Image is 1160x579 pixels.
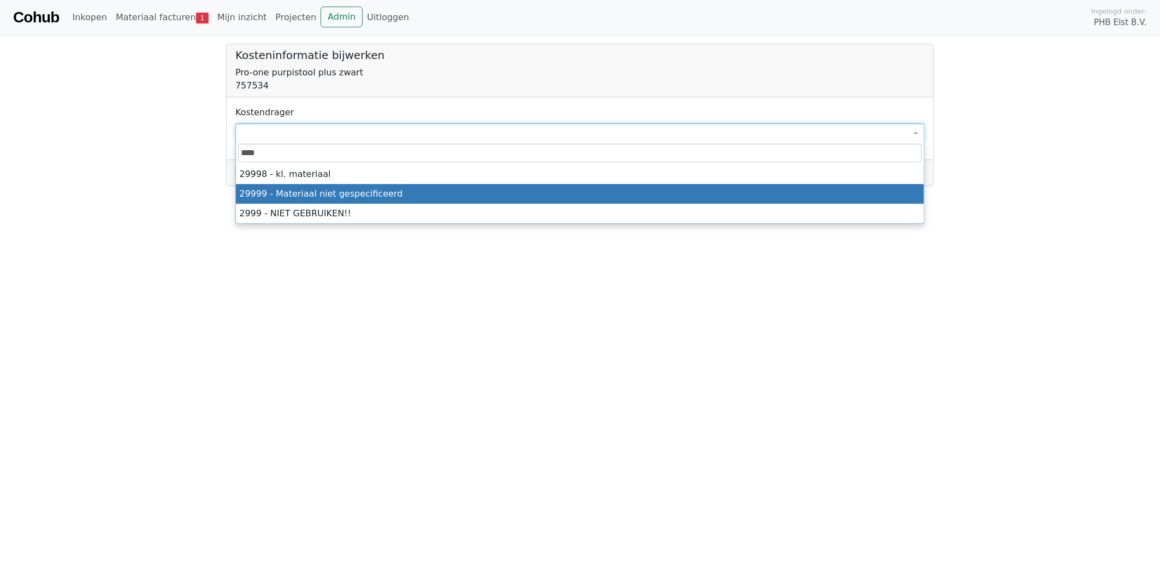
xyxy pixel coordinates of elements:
[196,13,209,23] span: 1
[236,164,924,184] li: 29998 - kl. materiaal
[235,49,925,62] h5: Kosteninformatie bijwerken
[235,106,294,119] label: Kostendrager
[235,66,925,79] div: Pro-one purpistool plus zwart
[271,7,321,28] a: Projecten
[68,7,111,28] a: Inkopen
[235,79,925,92] div: 757534
[236,184,924,204] li: 29999 - Materiaal niet gespecificeerd
[363,7,413,28] a: Uitloggen
[236,204,924,223] li: 2999 - NIET GEBRUIKEN!!
[1094,16,1147,29] span: PHB Elst B.V.
[13,4,59,31] a: Cohub
[1091,6,1147,16] span: Ingelogd onder:
[213,7,271,28] a: Mijn inzicht
[321,7,363,27] a: Admin
[111,7,213,28] a: Materiaal facturen1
